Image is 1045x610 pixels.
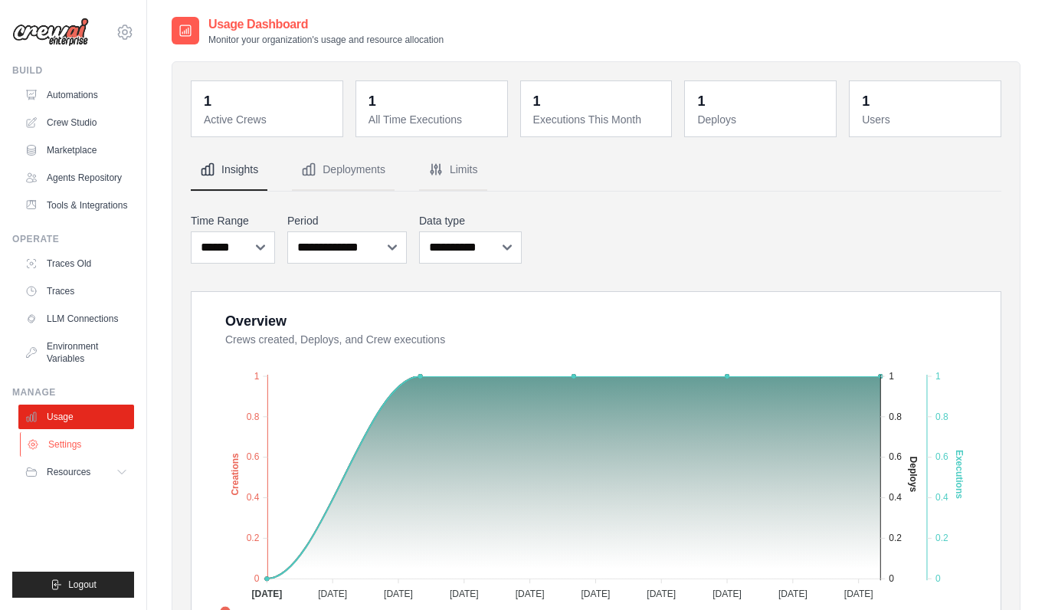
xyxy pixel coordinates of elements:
[889,492,902,503] tspan: 0.4
[384,589,413,599] tspan: [DATE]
[935,572,941,583] tspan: 0
[225,332,982,347] dt: Crews created, Deploys, and Crew executions
[533,112,663,127] dt: Executions This Month
[862,90,870,112] div: 1
[12,64,134,77] div: Build
[18,460,134,484] button: Resources
[18,193,134,218] a: Tools & Integrations
[419,149,487,191] button: Limits
[292,149,395,191] button: Deployments
[204,90,211,112] div: 1
[908,456,919,492] text: Deploys
[935,451,948,462] tspan: 0.6
[516,589,545,599] tspan: [DATE]
[208,15,444,34] h2: Usage Dashboard
[247,492,260,503] tspan: 0.4
[20,432,136,457] a: Settings
[18,83,134,107] a: Automations
[247,533,260,543] tspan: 0.2
[12,572,134,598] button: Logout
[889,572,894,583] tspan: 0
[18,110,134,135] a: Crew Studio
[889,370,894,381] tspan: 1
[935,492,948,503] tspan: 0.4
[533,90,541,112] div: 1
[12,386,134,398] div: Manage
[247,451,260,462] tspan: 0.6
[18,279,134,303] a: Traces
[18,138,134,162] a: Marketplace
[12,233,134,245] div: Operate
[12,18,89,47] img: Logo
[191,213,275,228] label: Time Range
[18,405,134,429] a: Usage
[712,589,742,599] tspan: [DATE]
[581,589,611,599] tspan: [DATE]
[369,112,498,127] dt: All Time Executions
[889,411,902,421] tspan: 0.8
[208,34,444,46] p: Monitor your organization's usage and resource allocation
[697,90,705,112] div: 1
[47,466,90,478] span: Resources
[647,589,676,599] tspan: [DATE]
[191,149,267,191] button: Insights
[935,411,948,421] tspan: 0.8
[369,90,376,112] div: 1
[935,533,948,543] tspan: 0.2
[18,334,134,371] a: Environment Variables
[247,411,260,421] tspan: 0.8
[778,589,807,599] tspan: [DATE]
[450,589,479,599] tspan: [DATE]
[18,166,134,190] a: Agents Repository
[18,251,134,276] a: Traces Old
[204,112,333,127] dt: Active Crews
[68,579,97,591] span: Logout
[251,589,282,599] tspan: [DATE]
[254,370,260,381] tspan: 1
[697,112,827,127] dt: Deploys
[191,149,1001,191] nav: Tabs
[254,572,260,583] tspan: 0
[318,589,347,599] tspan: [DATE]
[935,370,941,381] tspan: 1
[287,213,407,228] label: Period
[862,112,991,127] dt: Users
[889,533,902,543] tspan: 0.2
[844,589,873,599] tspan: [DATE]
[18,307,134,331] a: LLM Connections
[889,451,902,462] tspan: 0.6
[230,453,241,496] text: Creations
[954,449,965,498] text: Executions
[419,213,522,228] label: Data type
[225,310,287,332] div: Overview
